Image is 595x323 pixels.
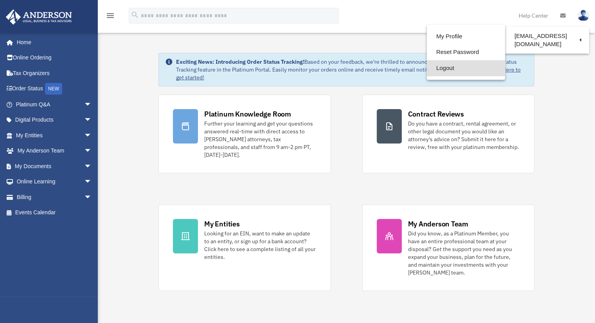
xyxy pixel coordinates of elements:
strong: Exciting News: Introducing Order Status Tracking! [176,58,304,65]
a: [EMAIL_ADDRESS][DOMAIN_NAME] [505,29,589,52]
div: Based on your feedback, we're thrilled to announce the launch of our new Order Status Tracking fe... [176,58,528,81]
a: Events Calendar [5,205,104,221]
a: My Anderson Teamarrow_drop_down [5,143,104,159]
img: User Pic [577,10,589,21]
a: Contract Reviews Do you have a contract, rental agreement, or other legal document you would like... [362,95,534,173]
a: My Profile [427,29,505,45]
div: My Anderson Team [408,219,468,229]
a: Tax Organizers [5,65,104,81]
a: Platinum Q&Aarrow_drop_down [5,97,104,112]
i: search [131,11,139,19]
a: Logout [427,60,505,76]
a: Online Learningarrow_drop_down [5,174,104,190]
a: Billingarrow_drop_down [5,189,104,205]
div: Further your learning and get your questions answered real-time with direct access to [PERSON_NAM... [204,120,316,159]
a: Platinum Knowledge Room Further your learning and get your questions answered real-time with dire... [158,95,331,173]
span: arrow_drop_down [84,158,100,174]
div: Platinum Knowledge Room [204,109,291,119]
a: Order StatusNEW [5,81,104,97]
div: My Entities [204,219,239,229]
a: Home [5,34,100,50]
div: NEW [45,83,62,95]
a: My Entities Looking for an EIN, want to make an update to an entity, or sign up for a bank accoun... [158,205,331,291]
span: arrow_drop_down [84,127,100,144]
a: Online Ordering [5,50,104,66]
a: Digital Productsarrow_drop_down [5,112,104,128]
i: menu [106,11,115,20]
span: arrow_drop_down [84,189,100,205]
span: arrow_drop_down [84,97,100,113]
img: Anderson Advisors Platinum Portal [4,9,74,25]
div: Looking for an EIN, want to make an update to an entity, or sign up for a bank account? Click her... [204,230,316,261]
span: arrow_drop_down [84,112,100,128]
span: arrow_drop_down [84,143,100,159]
div: Did you know, as a Platinum Member, you have an entire professional team at your disposal? Get th... [408,230,520,276]
a: Click Here to get started! [176,66,521,81]
div: Do you have a contract, rental agreement, or other legal document you would like an attorney's ad... [408,120,520,151]
a: Reset Password [427,44,505,60]
a: My Anderson Team Did you know, as a Platinum Member, you have an entire professional team at your... [362,205,534,291]
span: arrow_drop_down [84,174,100,190]
a: My Entitiesarrow_drop_down [5,127,104,143]
a: menu [106,14,115,20]
a: My Documentsarrow_drop_down [5,158,104,174]
div: Contract Reviews [408,109,464,119]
